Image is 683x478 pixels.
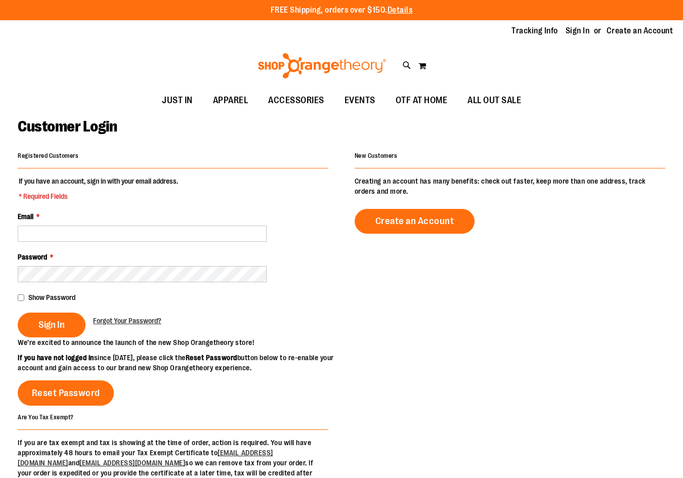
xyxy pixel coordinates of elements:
[268,89,324,112] span: ACCESSORIES
[213,89,248,112] span: APPAREL
[18,353,341,373] p: since [DATE], please click the button below to re-enable your account and gain access to our bran...
[79,459,185,467] a: [EMAIL_ADDRESS][DOMAIN_NAME]
[18,313,86,337] button: Sign In
[19,191,178,201] span: * Required Fields
[607,25,673,36] a: Create an Account
[18,413,74,420] strong: Are You Tax Exempt?
[93,316,161,326] a: Forgot Your Password?
[355,176,665,196] p: Creating an account has many benefits: check out faster, keep more than one address, track orders...
[186,354,237,362] strong: Reset Password
[93,317,161,325] span: Forgot Your Password?
[18,176,179,201] legend: If you have an account, sign in with your email address.
[511,25,558,36] a: Tracking Info
[271,5,413,16] p: FREE Shipping, orders over $150.
[257,53,388,78] img: Shop Orangetheory
[345,89,375,112] span: EVENTS
[355,152,398,159] strong: New Customers
[32,387,100,399] span: Reset Password
[18,337,341,347] p: We’re excited to announce the launch of the new Shop Orangetheory store!
[18,152,78,159] strong: Registered Customers
[28,293,75,301] span: Show Password
[396,89,448,112] span: OTF AT HOME
[18,118,117,135] span: Customer Login
[18,380,114,406] a: Reset Password
[467,89,521,112] span: ALL OUT SALE
[566,25,590,36] a: Sign In
[375,215,454,227] span: Create an Account
[162,89,193,112] span: JUST IN
[18,253,47,261] span: Password
[18,212,33,221] span: Email
[355,209,475,234] a: Create an Account
[38,319,65,330] span: Sign In
[388,6,413,15] a: Details
[18,354,94,362] strong: If you have not logged in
